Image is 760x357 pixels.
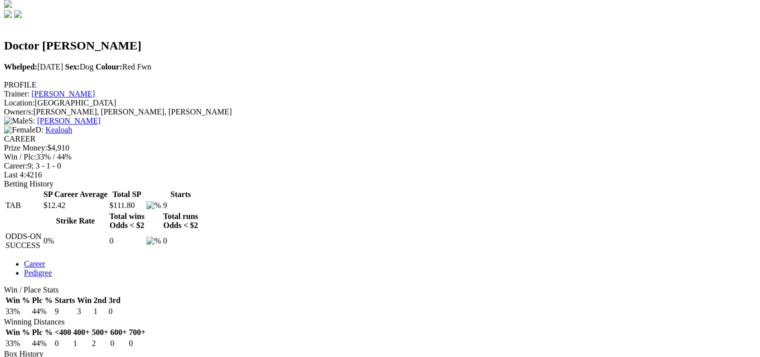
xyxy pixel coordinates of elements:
div: Win / Place Stats [4,285,756,294]
img: % [146,201,161,210]
div: CAREER [4,134,756,143]
th: 400+ [73,327,90,337]
span: Career: [4,161,27,170]
span: Owner/s: [4,107,33,116]
span: Dog [65,62,93,71]
td: 44% [31,306,53,316]
a: Career [24,259,45,268]
span: Win / Plc: [4,152,36,161]
th: Starts [162,189,198,199]
div: Winning Distances [4,317,756,326]
b: Whelped: [4,62,37,71]
th: 3rd [108,295,121,305]
td: 3 [76,306,92,316]
img: Male [4,116,28,125]
a: Pedigree [24,268,52,277]
td: 44% [31,338,53,348]
span: Last 4: [4,170,26,179]
th: Win % [5,327,30,337]
b: Sex: [65,62,79,71]
td: 9 [162,200,198,210]
td: 1 [73,338,90,348]
td: 33% [5,306,30,316]
td: 0% [43,231,108,250]
th: Win % [5,295,30,305]
div: [PERSON_NAME], [PERSON_NAME], [PERSON_NAME] [4,107,756,116]
div: PROFILE [4,80,756,89]
th: 500+ [91,327,109,337]
th: Starts [54,295,75,305]
a: [PERSON_NAME] [31,89,95,98]
a: Kealoah [45,125,72,134]
b: Colour: [95,62,122,71]
th: 600+ [110,327,127,337]
img: % [146,236,161,245]
td: 0 [54,338,71,348]
td: TAB [5,200,42,210]
td: 1 [93,306,107,316]
th: Total runs Odds < $2 [162,211,198,230]
span: Trainer: [4,89,29,98]
th: 700+ [128,327,146,337]
td: 0 [162,231,198,250]
td: $12.42 [43,200,108,210]
img: facebook.svg [4,10,12,18]
div: 33% / 44% [4,152,756,161]
th: Win [76,295,92,305]
td: 0 [110,338,127,348]
div: Betting History [4,179,756,188]
th: SP Career Average [43,189,108,199]
a: [PERSON_NAME] [37,116,100,125]
td: ODDS-ON SUCCESS [5,231,42,250]
th: Total SP [109,189,145,199]
span: Prize Money: [4,143,47,152]
h2: Doctor [PERSON_NAME] [4,39,756,52]
span: S: [4,116,35,125]
div: $4,910 [4,143,756,152]
td: $111.80 [109,200,145,210]
span: [DATE] [4,62,63,71]
th: Plc % [31,327,53,337]
th: <400 [54,327,71,337]
span: Location: [4,98,34,107]
img: Female [4,125,35,134]
img: twitter.svg [14,10,22,18]
div: 9; 3 - 1 - 0 [4,161,756,170]
span: Red Fwn [95,62,151,71]
span: D: [4,125,43,134]
div: [GEOGRAPHIC_DATA] [4,98,756,107]
td: 0 [128,338,146,348]
td: 33% [5,338,30,348]
th: Plc % [31,295,53,305]
td: 9 [54,306,75,316]
td: 0 [109,231,145,250]
th: Strike Rate [43,211,108,230]
div: 4216 [4,170,756,179]
th: 2nd [93,295,107,305]
td: 2 [91,338,109,348]
td: 0 [108,306,121,316]
th: Total wins Odds < $2 [109,211,145,230]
